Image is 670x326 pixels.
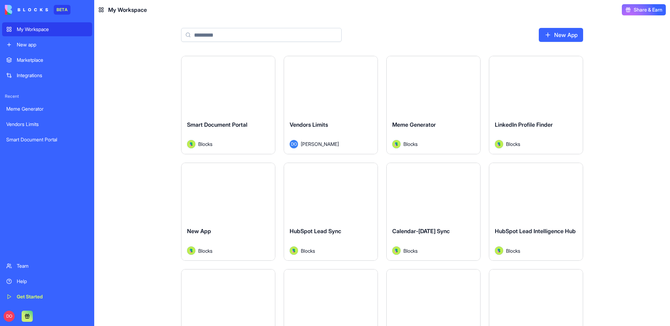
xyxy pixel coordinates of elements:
[6,136,88,143] div: Smart Document Portal
[301,247,315,254] span: Blocks
[622,4,666,15] button: Share & Earn
[181,56,275,154] a: Smart Document PortalAvatarBlocks
[392,246,401,255] img: Avatar
[290,140,298,148] span: DO
[17,72,88,79] div: Integrations
[290,121,328,128] span: Vendors Limits
[5,5,48,15] img: logo
[54,5,70,15] div: BETA
[392,228,450,235] span: Calendar-[DATE] Sync
[17,262,88,269] div: Team
[2,117,92,131] a: Vendors Limits
[386,163,481,261] a: Calendar-[DATE] SyncAvatarBlocks
[489,56,583,154] a: LinkedIn Profile FinderAvatarBlocks
[2,274,92,288] a: Help
[495,228,576,235] span: HubSpot Lead Intelligence Hub
[506,140,520,148] span: Blocks
[495,121,553,128] span: LinkedIn Profile Finder
[17,293,88,300] div: Get Started
[17,26,88,33] div: My Workspace
[187,140,195,148] img: Avatar
[17,41,88,48] div: New app
[392,121,436,128] span: Meme Generator
[489,163,583,261] a: HubSpot Lead Intelligence HubAvatarBlocks
[198,247,213,254] span: Blocks
[2,22,92,36] a: My Workspace
[539,28,583,42] a: New App
[2,133,92,147] a: Smart Document Portal
[2,53,92,67] a: Marketplace
[495,140,503,148] img: Avatar
[284,56,378,154] a: Vendors LimitsDO[PERSON_NAME]
[2,290,92,304] a: Get Started
[290,228,341,235] span: HubSpot Lead Sync
[6,121,88,128] div: Vendors Limits
[6,105,88,112] div: Meme Generator
[386,56,481,154] a: Meme GeneratorAvatarBlocks
[5,5,70,15] a: BETA
[392,140,401,148] img: Avatar
[2,102,92,116] a: Meme Generator
[495,246,503,255] img: Avatar
[181,163,275,261] a: New AppAvatarBlocks
[506,247,520,254] span: Blocks
[187,228,211,235] span: New App
[2,68,92,82] a: Integrations
[17,57,88,64] div: Marketplace
[403,140,418,148] span: Blocks
[187,121,247,128] span: Smart Document Portal
[2,94,92,99] span: Recent
[3,311,15,322] span: DO
[2,259,92,273] a: Team
[290,246,298,255] img: Avatar
[284,163,378,261] a: HubSpot Lead SyncAvatarBlocks
[108,6,147,14] span: My Workspace
[301,140,339,148] span: [PERSON_NAME]
[198,140,213,148] span: Blocks
[187,246,195,255] img: Avatar
[17,278,88,285] div: Help
[634,6,662,13] span: Share & Earn
[403,247,418,254] span: Blocks
[2,38,92,52] a: New app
